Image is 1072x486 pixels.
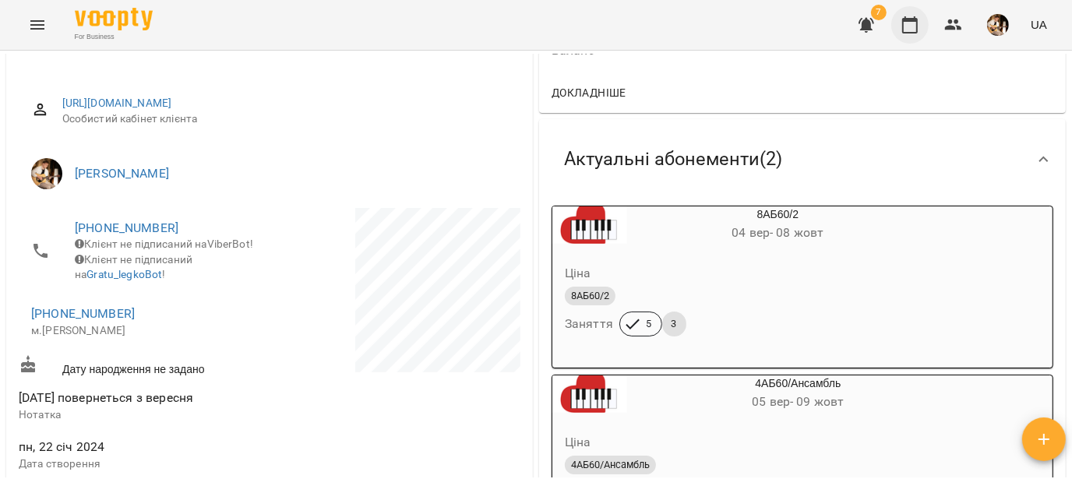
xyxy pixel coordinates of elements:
[19,390,193,405] span: [DATE] повернеться з вересня
[75,253,192,281] span: Клієнт не підписаний на !
[871,5,887,20] span: 7
[31,158,62,189] img: Сергій ВЛАСОВИЧ
[75,32,153,42] span: For Business
[552,206,929,355] button: 8АБ60/204 вер- 08 жовтЦіна8АБ60/2Заняття53
[565,431,591,453] h6: Ціна
[31,306,135,321] a: [PHONE_NUMBER]
[552,375,627,413] div: 4АБ60/Ансамбль
[565,313,613,335] h6: Заняття
[75,220,178,235] a: [PHONE_NUMBER]
[19,456,266,472] p: Дата створення
[1031,16,1047,33] span: UA
[552,83,626,102] span: Докладніше
[539,119,1066,199] div: Актуальні абонементи(2)
[565,289,615,303] span: 8АБ60/2
[75,238,253,250] span: Клієнт не підписаний на ViberBot!
[564,147,782,171] span: Актуальні абонементи ( 2 )
[565,458,656,472] span: 4АБ60/Ансамбль
[62,111,508,127] span: Особистий кабінет клієнта
[987,14,1009,36] img: 0162ea527a5616b79ea1cf03ccdd73a5.jpg
[31,323,254,339] p: м.[PERSON_NAME]
[662,317,686,331] span: 3
[545,79,633,107] button: Докладніше
[627,206,929,244] div: 8АБ60/2
[637,317,661,331] span: 5
[732,225,823,240] span: 04 вер - 08 жовт
[19,438,266,456] span: пн, 22 січ 2024
[565,262,591,284] h6: Ціна
[16,352,270,381] div: Дату народження не задано
[62,97,172,109] a: [URL][DOMAIN_NAME]
[752,394,844,409] span: 05 вер - 09 жовт
[19,6,56,44] button: Menu
[552,206,627,244] div: 8АБ60/2
[75,166,169,181] a: [PERSON_NAME]
[86,268,162,280] a: Gratu_legkoBot
[75,8,153,30] img: Voopty Logo
[19,407,266,423] p: Нотатка
[1024,10,1053,39] button: UA
[627,375,969,413] div: 4АБ60/Ансамбль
